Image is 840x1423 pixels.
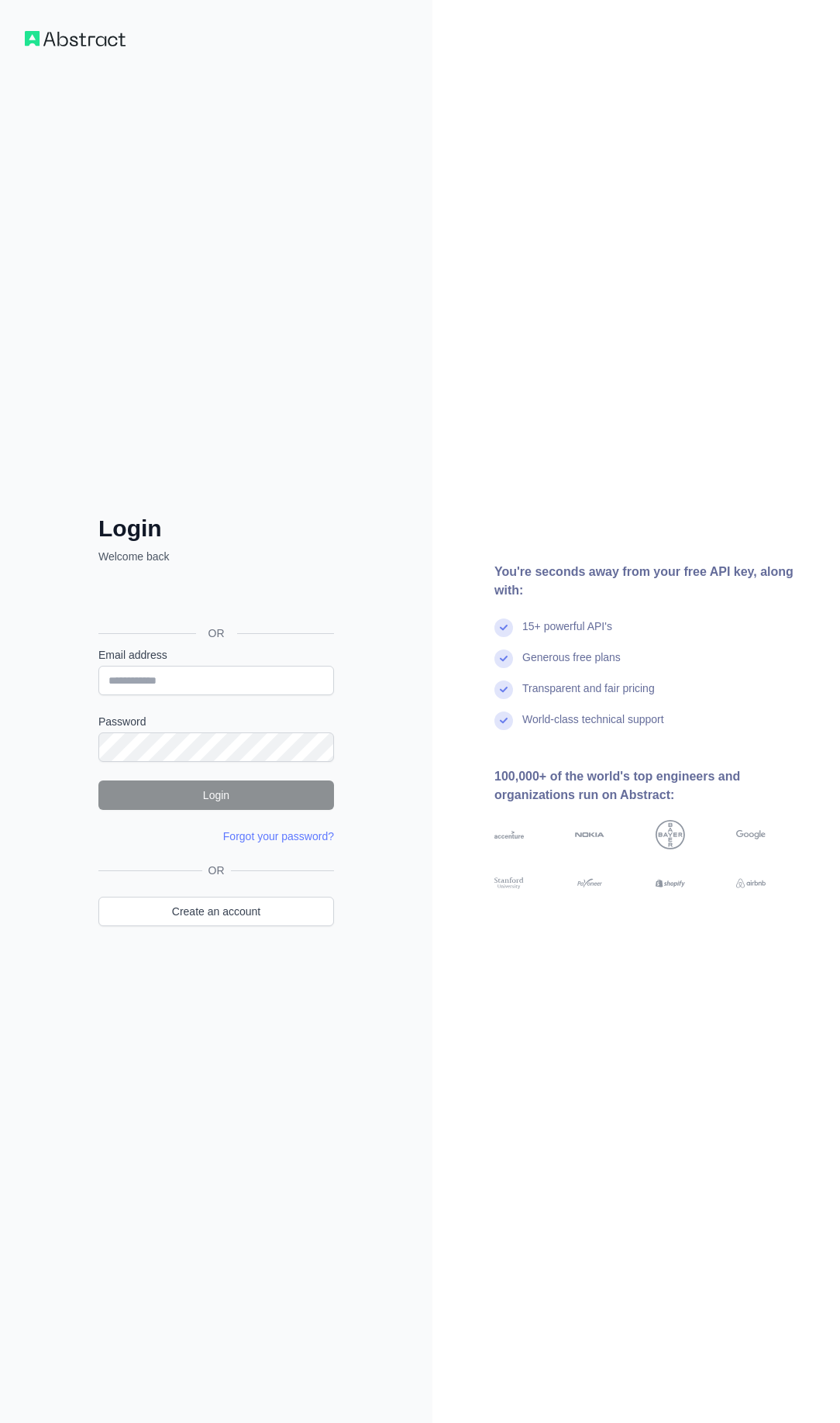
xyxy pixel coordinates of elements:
[98,515,334,543] h2: Login
[494,618,513,637] img: check mark
[91,581,339,615] iframe: Sign in with Google Button
[196,625,237,641] span: OR
[522,649,621,680] div: Generous free plans
[494,711,513,730] img: check mark
[522,711,664,743] div: World-class technical support
[494,680,513,699] img: check mark
[656,876,685,891] img: shopify
[98,714,334,729] label: Password
[202,863,231,878] span: OR
[223,830,334,842] a: Forgot your password?
[25,31,126,47] img: Workflow
[494,767,815,805] div: 100,000+ of the world's top engineers and organizations run on Abstract:
[494,649,513,668] img: check mark
[494,876,524,891] img: stanford university
[522,618,612,649] div: 15+ powerful API's
[522,680,655,711] div: Transparent and fair pricing
[98,549,334,564] p: Welcome back
[656,820,685,849] img: bayer
[736,820,766,849] img: google
[736,876,766,891] img: airbnb
[98,780,334,810] button: Login
[494,820,524,849] img: accenture
[98,897,334,926] a: Create an account
[575,876,604,891] img: payoneer
[494,563,815,600] div: You're seconds away from your free API key, along with:
[575,820,604,849] img: nokia
[98,647,334,663] label: Email address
